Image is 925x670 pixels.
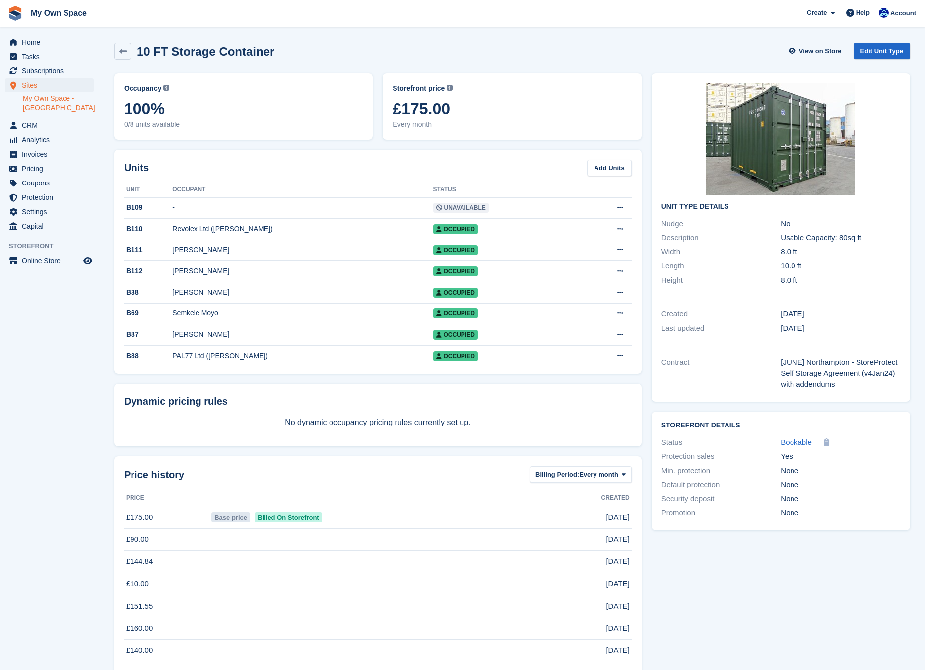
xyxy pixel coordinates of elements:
a: Edit Unit Type [854,43,910,59]
a: Preview store [82,255,94,267]
span: Occupied [433,266,478,276]
span: Settings [22,205,81,219]
div: B112 [124,266,172,276]
a: My Own Space - [GEOGRAPHIC_DATA] [23,94,94,113]
div: None [781,465,900,477]
div: Yes [781,451,900,462]
div: None [781,479,900,490]
div: B87 [124,329,172,340]
a: menu [5,254,94,268]
a: menu [5,50,94,63]
td: £90.00 [124,528,209,550]
span: Base price [211,512,251,522]
span: £175.00 [393,100,631,118]
th: Price [124,490,209,506]
h2: 10 FT Storage Container [137,45,274,58]
a: menu [5,35,94,49]
td: £140.00 [124,639,209,662]
div: None [781,507,900,519]
span: Create [807,8,827,18]
div: [DATE] [781,308,900,320]
span: [DATE] [606,512,629,523]
div: None [781,493,900,505]
img: icon-info-grey-7440780725fd019a000dd9b08b2336e03edf1995a4989e88bcd33f0948082b44.svg [163,85,169,91]
div: Length [661,260,781,272]
div: 10.0 ft [781,260,900,272]
span: Analytics [22,133,81,147]
span: Capital [22,219,81,233]
span: 0/8 units available [124,120,363,130]
a: View on Store [788,43,846,59]
a: menu [5,190,94,204]
td: £160.00 [124,617,209,640]
td: £10.00 [124,573,209,595]
div: Description [661,232,781,244]
a: menu [5,219,94,233]
span: Online Store [22,254,81,268]
h2: Storefront Details [661,422,900,429]
td: £175.00 [124,506,209,529]
a: menu [5,205,94,219]
span: Every month [393,120,631,130]
div: 8.0 ft [781,275,900,286]
a: menu [5,78,94,92]
span: Billing Period: [535,470,579,480]
span: Storefront [9,242,99,251]
span: Every month [579,470,618,480]
div: [PERSON_NAME] [172,287,433,298]
span: Occupied [433,224,478,234]
td: £151.55 [124,595,209,617]
span: Tasks [22,50,81,63]
p: No dynamic occupancy pricing rules currently set up. [124,417,632,428]
a: Add Units [587,160,631,176]
span: Help [856,8,870,18]
div: Default protection [661,479,781,490]
h2: Unit Type details [661,203,900,211]
div: Last updated [661,323,781,334]
span: [DATE] [606,645,629,656]
th: Occupant [172,182,433,198]
span: Occupied [433,288,478,298]
div: B69 [124,308,172,318]
div: Revolex Ltd ([PERSON_NAME]) [172,224,433,234]
div: Semkele Moyo [172,308,433,318]
a: menu [5,64,94,78]
span: Billed On Storefront [255,512,323,522]
span: Pricing [22,162,81,176]
span: [DATE] [606,556,629,567]
span: Storefront price [393,83,445,94]
span: [DATE] [606,534,629,545]
div: [PERSON_NAME] [172,245,433,255]
span: CRM [22,119,81,132]
span: Sites [22,78,81,92]
div: B88 [124,351,172,361]
div: Height [661,275,781,286]
a: menu [5,176,94,190]
a: menu [5,147,94,161]
th: Unit [124,182,172,198]
span: Created [601,493,630,502]
span: Account [890,8,916,18]
div: No [781,218,900,230]
span: Protection [22,190,81,204]
div: [PERSON_NAME] [172,266,433,276]
div: B111 [124,245,172,255]
div: Min. protection [661,465,781,477]
div: Security deposit [661,493,781,505]
div: PAL77 Ltd ([PERSON_NAME]) [172,351,433,361]
span: Occupied [433,351,478,361]
span: Occupied [433,245,478,255]
td: - [172,197,433,219]
span: Bookable [781,438,812,446]
span: Price history [124,467,184,482]
td: £144.84 [124,550,209,573]
div: Dynamic pricing rules [124,394,632,409]
span: [DATE] [606,623,629,634]
button: Billing Period: Every month [530,466,632,483]
span: Unavailable [433,203,489,213]
div: B38 [124,287,172,298]
div: Created [661,308,781,320]
span: Subscriptions [22,64,81,78]
img: Millie Webb [879,8,889,18]
div: Promotion [661,507,781,519]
